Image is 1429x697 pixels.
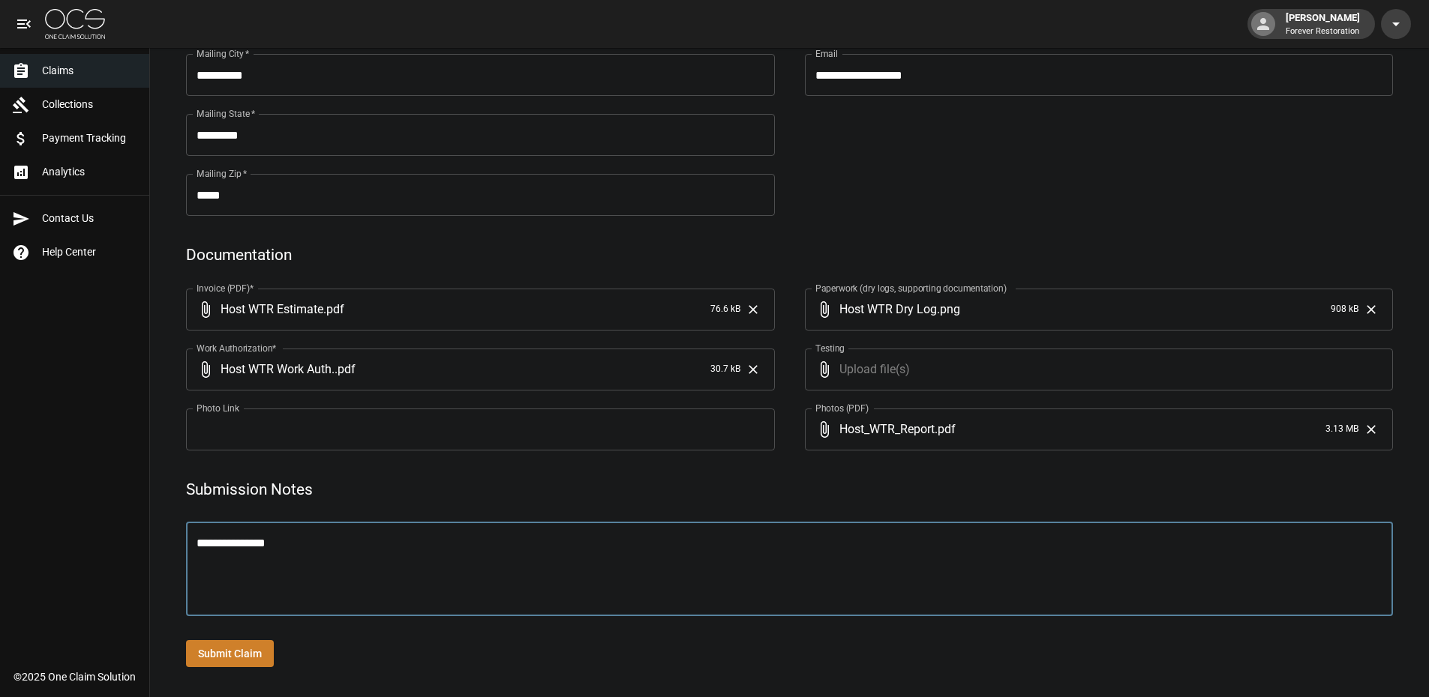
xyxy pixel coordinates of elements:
div: [PERSON_NAME] [1280,10,1366,37]
label: Photo Link [197,402,239,414]
span: . pdf [935,420,956,438]
span: 30.7 kB [710,362,740,377]
img: ocs-logo-white-transparent.png [45,9,105,39]
button: open drawer [9,9,39,39]
button: Clear [742,358,764,381]
p: Forever Restoration [1286,25,1360,38]
span: Host WTR Estimate [221,301,323,318]
label: Testing [815,342,845,354]
span: Analytics [42,164,137,180]
span: Claims [42,63,137,79]
span: Collections [42,97,137,112]
button: Clear [742,298,764,321]
span: 3.13 MB [1325,422,1358,437]
label: Mailing City [197,47,250,60]
span: Host_WTR_Report [839,420,935,438]
label: Paperwork (dry logs, supporting documentation) [815,282,1007,295]
span: 908 kB [1331,302,1358,317]
span: Host WTR Dry Log [839,301,937,318]
button: Clear [1360,418,1382,441]
span: Upload file(s) [839,348,1353,390]
label: Mailing Zip [197,167,248,180]
span: . png [937,301,960,318]
span: Host WTR Work Auth. [221,360,335,378]
label: Invoice (PDF)* [197,282,254,295]
span: . pdf [335,360,356,378]
button: Clear [1360,298,1382,321]
span: Help Center [42,244,137,260]
span: 76.6 kB [710,302,740,317]
span: Contact Us [42,211,137,226]
span: Payment Tracking [42,130,137,146]
label: Email [815,47,838,60]
div: © 2025 One Claim Solution [14,669,136,684]
button: Submit Claim [186,640,274,668]
label: Photos (PDF) [815,402,869,414]
label: Work Authorization* [197,342,277,354]
label: Mailing State [197,107,255,120]
span: . pdf [323,301,344,318]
